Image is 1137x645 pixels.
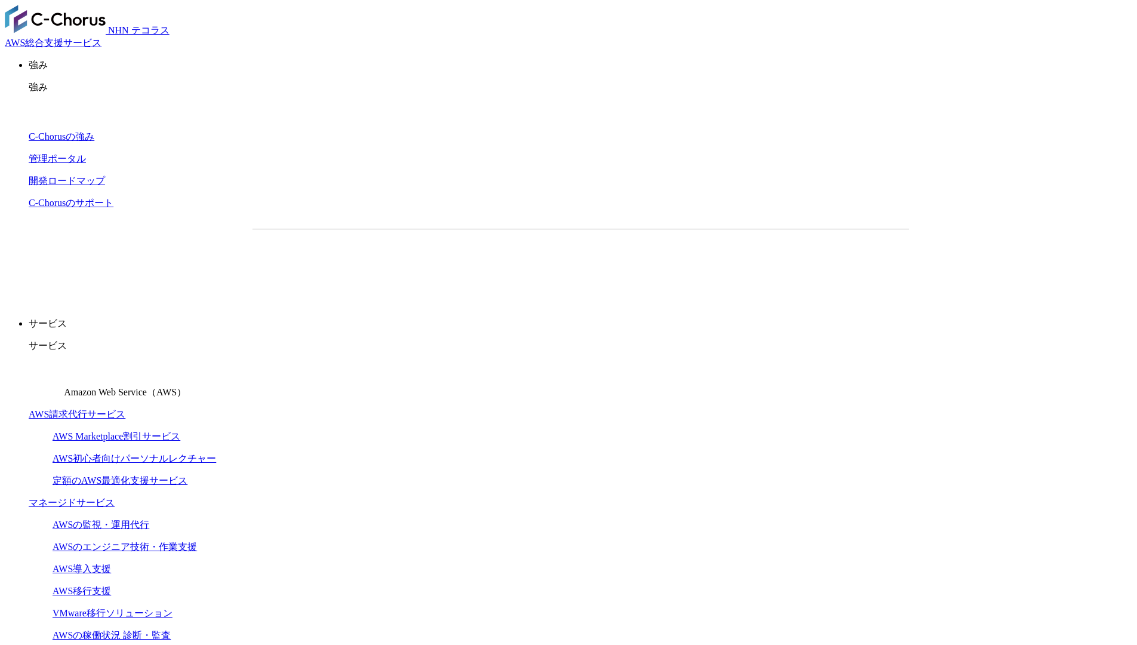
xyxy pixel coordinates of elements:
[53,520,149,530] a: AWSの監視・運用代行
[64,387,186,397] span: Amazon Web Service（AWS）
[29,153,86,164] a: 管理ポータル
[53,564,111,574] a: AWS導入支援
[5,5,106,33] img: AWS総合支援サービス C-Chorus
[29,409,125,419] a: AWS請求代行サービス
[53,608,172,618] a: VMware移行ソリューション
[29,198,113,208] a: C-Chorusのサポート
[29,318,1132,330] p: サービス
[29,340,1132,352] p: サービス
[29,131,94,142] a: C-Chorusの強み
[53,475,187,486] a: 定額のAWS最適化支援サービス
[53,431,180,441] a: AWS Marketplace割引サービス
[29,497,115,508] a: マネージドサービス
[29,59,1132,72] p: 強み
[587,248,779,278] a: まずは相談する
[29,81,1132,94] p: 強み
[5,25,170,48] a: AWS総合支援サービス C-Chorus NHN テコラスAWS総合支援サービス
[383,248,575,278] a: 資料を請求する
[53,542,197,552] a: AWSのエンジニア技術・作業支援
[29,176,105,186] a: 開発ロードマップ
[53,453,216,463] a: AWS初心者向けパーソナルレクチャー
[53,586,111,596] a: AWS移行支援
[29,362,62,395] img: Amazon Web Service（AWS）
[53,630,171,640] a: AWSの稼働状況 診断・監査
